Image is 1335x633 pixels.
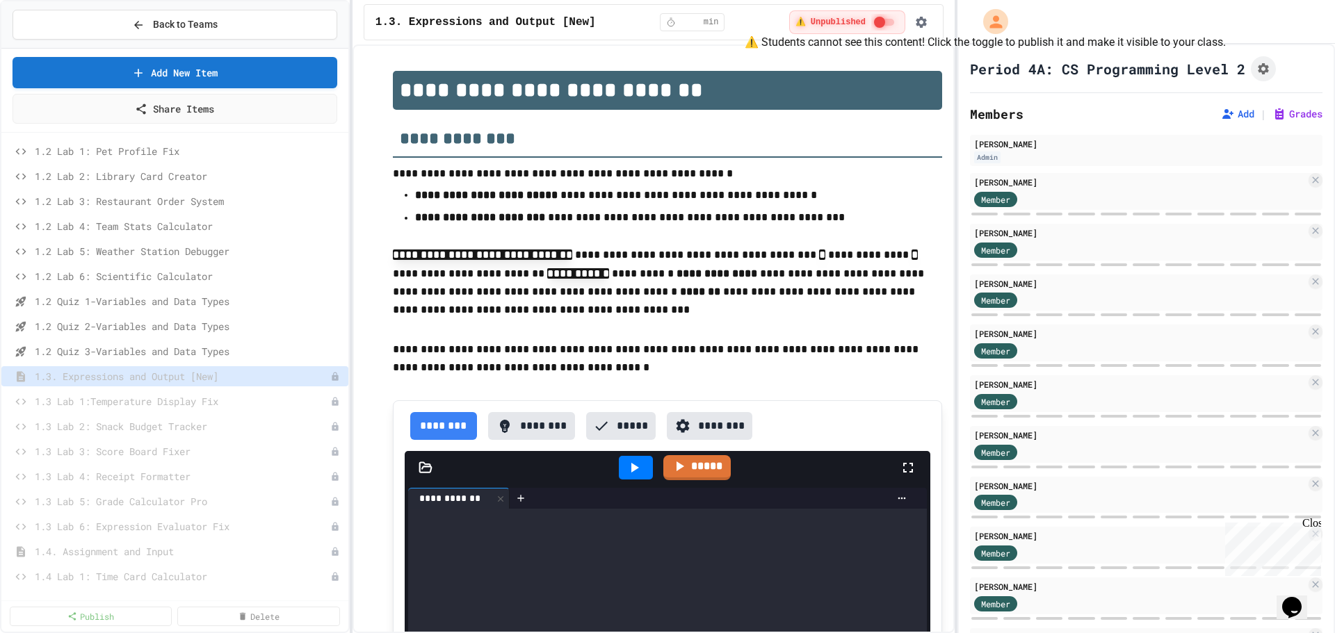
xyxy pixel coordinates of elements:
span: Member [981,496,1010,509]
span: 1.3. Expressions and Output [New] [35,369,330,384]
span: 1.4 Lab 1: Time Card Calculator [35,569,330,584]
span: 1.3 Lab 6: Expression Evaluator Fix [35,519,330,534]
div: [PERSON_NAME] [974,479,1306,492]
span: | [1260,106,1267,122]
button: Back to Teams [13,10,337,40]
a: Publish [10,607,172,626]
div: Unpublished [330,472,340,482]
div: Unpublished [330,422,340,431]
span: min [704,17,719,28]
div: Unpublished [330,372,340,381]
span: 1.2 Lab 1: Pet Profile Fix [35,144,343,158]
span: 1.2 Lab 5: Weather Station Debugger [35,244,343,258]
div: Unpublished [330,497,340,507]
span: 1.3 Lab 5: Grade Calculator Pro [35,494,330,509]
div: [PERSON_NAME] [974,138,1318,150]
span: Member [981,244,1010,256]
span: 1.3. Expressions and Output [New] [375,14,596,31]
div: [PERSON_NAME] [974,529,1306,542]
a: Share Items [13,94,337,124]
span: 1.3 Lab 1:Temperature Display Fix [35,394,330,409]
div: [PERSON_NAME] [974,176,1306,188]
span: 1.4. Assignment and Input [35,544,330,559]
span: 1.3 Lab 4: Receipt Formatter [35,469,330,484]
div: [PERSON_NAME] [974,227,1306,239]
span: Back to Teams [153,17,218,32]
div: [PERSON_NAME] [974,277,1306,290]
div: Unpublished [330,447,340,457]
iframe: chat widget [1220,517,1321,576]
div: Unpublished [330,547,340,557]
iframe: chat widget [1277,577,1321,619]
div: My Account [969,6,1012,38]
span: 1.2 Lab 3: Restaurant Order System [35,194,343,208]
span: 1.2 Quiz 1-Variables and Data Types [35,294,343,309]
span: 1.2 Quiz 3-Variables and Data Types [35,344,343,359]
span: Member [981,446,1010,459]
span: Member [981,395,1010,408]
div: [PERSON_NAME] [974,327,1306,340]
span: Member [981,345,1010,357]
a: Delete [177,607,339,626]
div: ⚠️ Students cannot see this content! Click the toggle to publish it and make it visible to your c... [745,34,1226,51]
span: 1.2 Quiz 2-Variables and Data Types [35,319,343,334]
button: Assignment Settings [1251,56,1276,81]
span: 1.2 Lab 6: Scientific Calculator [35,269,343,283]
span: 1.2 Lab 2: Library Card Creator [35,169,343,183]
span: Member [981,193,1010,206]
span: ⚠️ Unpublished [795,17,866,28]
div: Unpublished [330,572,340,582]
a: Add New Item [13,57,337,88]
div: [PERSON_NAME] [974,580,1306,593]
div: [PERSON_NAME] [974,429,1306,441]
div: Chat with us now!Close [6,6,96,88]
h2: Members [970,104,1023,124]
button: Grades [1272,107,1322,121]
span: 1.3 Lab 3: Score Board Fixer [35,444,330,459]
h1: Period 4A: CS Programming Level 2 [970,59,1245,79]
span: 1.3 Lab 2: Snack Budget Tracker [35,419,330,434]
div: Admin [974,151,1001,163]
span: Member [981,294,1010,306]
button: Add [1221,107,1254,121]
div: ⚠️ Students cannot see this content! Click the toggle to publish it and make it visible to your c... [789,10,905,34]
div: [PERSON_NAME] [974,378,1306,391]
span: 1.4 Lab 2: Shopping Receipt Builder [35,594,330,609]
span: 1.2 Lab 4: Team Stats Calculator [35,219,343,233]
span: Member [981,547,1010,559]
div: Unpublished [330,397,340,406]
div: Unpublished [330,522,340,532]
span: Member [981,598,1010,610]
